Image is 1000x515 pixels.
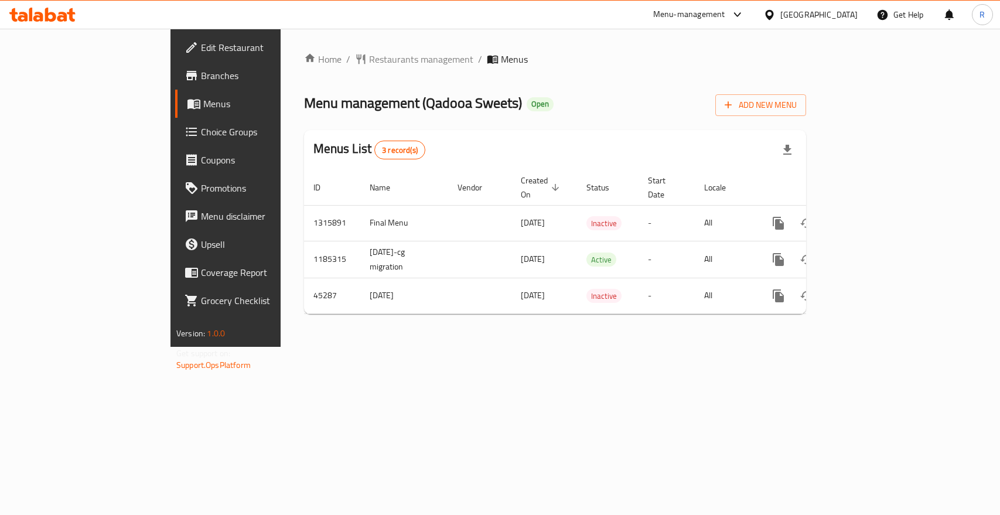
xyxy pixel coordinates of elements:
[304,52,806,66] nav: breadcrumb
[755,170,886,206] th: Actions
[586,180,624,195] span: Status
[764,245,793,274] button: more
[176,346,230,361] span: Get support on:
[521,251,545,267] span: [DATE]
[695,241,755,278] td: All
[175,146,337,174] a: Coupons
[176,326,205,341] span: Version:
[201,125,328,139] span: Choice Groups
[793,282,821,310] button: Change Status
[521,288,545,303] span: [DATE]
[176,357,251,373] a: Support.OpsPlatform
[369,52,473,66] span: Restaurants management
[201,294,328,308] span: Grocery Checklist
[586,253,616,267] div: Active
[653,8,725,22] div: Menu-management
[695,278,755,313] td: All
[586,216,622,230] div: Inactive
[370,180,405,195] span: Name
[478,52,482,66] li: /
[375,145,425,156] span: 3 record(s)
[521,173,563,202] span: Created On
[175,62,337,90] a: Branches
[780,8,858,21] div: [GEOGRAPHIC_DATA]
[586,253,616,267] span: Active
[695,205,755,241] td: All
[175,174,337,202] a: Promotions
[175,230,337,258] a: Upsell
[203,97,328,111] span: Menus
[648,173,681,202] span: Start Date
[639,241,695,278] td: -
[527,97,554,111] div: Open
[175,33,337,62] a: Edit Restaurant
[715,94,806,116] button: Add New Menu
[207,326,225,341] span: 1.0.0
[201,153,328,167] span: Coupons
[764,209,793,237] button: more
[175,258,337,287] a: Coverage Report
[793,209,821,237] button: Change Status
[360,241,448,278] td: [DATE]-cg migration
[313,140,425,159] h2: Menus List
[773,136,801,164] div: Export file
[374,141,425,159] div: Total records count
[304,90,522,116] span: Menu management ( Qadooa Sweets )
[313,180,336,195] span: ID
[201,40,328,54] span: Edit Restaurant
[360,205,448,241] td: Final Menu
[201,209,328,223] span: Menu disclaimer
[360,278,448,313] td: [DATE]
[793,245,821,274] button: Change Status
[175,287,337,315] a: Grocery Checklist
[979,8,985,21] span: R
[764,282,793,310] button: more
[725,98,797,112] span: Add New Menu
[175,90,337,118] a: Menus
[521,215,545,230] span: [DATE]
[201,265,328,279] span: Coverage Report
[704,180,741,195] span: Locale
[458,180,497,195] span: Vendor
[201,181,328,195] span: Promotions
[501,52,528,66] span: Menus
[639,205,695,241] td: -
[175,202,337,230] a: Menu disclaimer
[304,170,886,314] table: enhanced table
[201,237,328,251] span: Upsell
[586,217,622,230] span: Inactive
[346,52,350,66] li: /
[175,118,337,146] a: Choice Groups
[527,99,554,109] span: Open
[586,289,622,303] span: Inactive
[355,52,473,66] a: Restaurants management
[639,278,695,313] td: -
[201,69,328,83] span: Branches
